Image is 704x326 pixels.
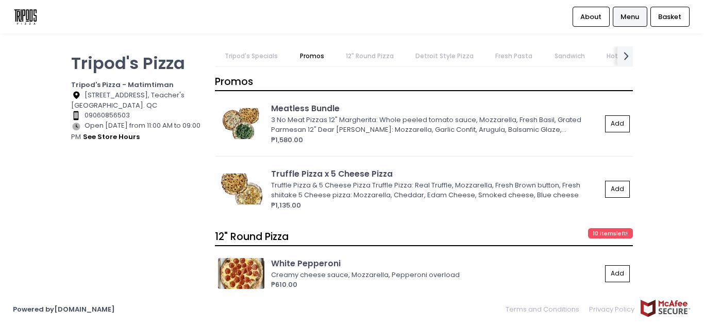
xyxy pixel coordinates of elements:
[485,46,543,66] a: Fresh Pasta
[271,168,601,180] div: Truffle Pizza x 5 Cheese Pizza
[71,121,202,142] div: Open [DATE] from 11:00 AM to 09:00 PM
[71,53,202,73] p: Tripod's Pizza
[658,12,681,22] span: Basket
[336,46,404,66] a: 12" Round Pizza
[544,46,595,66] a: Sandwich
[596,46,649,66] a: Hot Sauce
[640,299,691,317] img: mcafee-secure
[271,258,601,269] div: White Pepperoni
[406,46,484,66] a: Detroit Style Pizza
[271,115,598,135] div: 3 No Meat Pizzas 12" Margherita: Whole peeled tomato sauce, Mozzarella, Fresh Basil, Grated Parme...
[218,108,264,139] img: Meatless Bundle
[573,7,610,26] a: About
[215,75,253,89] span: Promos
[271,135,601,145] div: ₱1,580.00
[506,299,584,319] a: Terms and Conditions
[605,115,630,132] button: Add
[71,80,174,90] b: Tripod's Pizza - Matimtiman
[271,280,601,290] div: ₱610.00
[605,181,630,198] button: Add
[613,7,647,26] a: Menu
[271,200,601,211] div: ₱1,135.00
[580,12,601,22] span: About
[271,102,601,114] div: Meatless Bundle
[71,110,202,121] div: 09060856503
[215,230,289,244] span: 12" Round Pizza
[218,258,264,289] img: White Pepperoni
[584,299,640,319] a: Privacy Policy
[621,12,639,22] span: Menu
[82,131,140,143] button: see store hours
[271,270,598,280] div: Creamy cheese sauce, Mozzarella, Pepperoni overload
[271,180,598,200] div: Truffle Pizza & 5 Cheese Pizza Truffle Pizza: Real Truffle, Mozzarella, Fresh Brown button, Fresh...
[13,304,115,314] a: Powered by[DOMAIN_NAME]
[290,46,334,66] a: Promos
[13,8,38,26] img: logo
[218,174,264,204] img: Truffle Pizza x 5 Cheese Pizza
[71,90,202,111] div: [STREET_ADDRESS], Teacher's [GEOGRAPHIC_DATA]. QC
[605,265,630,282] button: Add
[215,46,288,66] a: Tripod's Specials
[588,228,633,238] span: 10 items left!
